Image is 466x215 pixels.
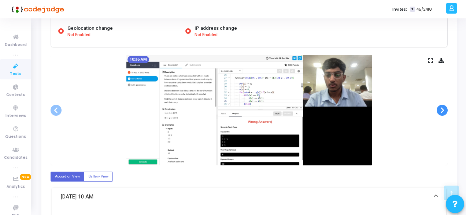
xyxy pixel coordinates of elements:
[4,155,27,161] span: Candidates
[126,55,372,165] img: screenshot-1758603964174.jpeg
[5,134,26,140] span: Questions
[195,25,237,32] div: IP address change
[52,188,446,206] mat-expansion-panel-header: [DATE] 10 AM
[67,25,113,32] div: Geolocation change
[5,113,26,119] span: Interviews
[127,56,149,63] mat-chip: 10:36 AM
[392,6,407,12] label: Invites:
[195,32,218,38] span: Not Enabled
[20,174,31,180] span: New
[61,193,429,201] mat-panel-title: [DATE] 10 AM
[84,172,113,182] label: Gallery View
[417,6,432,12] span: 45/2418
[9,2,64,17] img: logo
[410,7,415,12] span: T
[6,92,25,98] span: Contests
[51,172,84,182] label: Accordion View
[5,42,27,48] span: Dashboard
[7,184,25,190] span: Analytics
[67,32,90,38] span: Not Enabled
[10,71,21,77] span: Tests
